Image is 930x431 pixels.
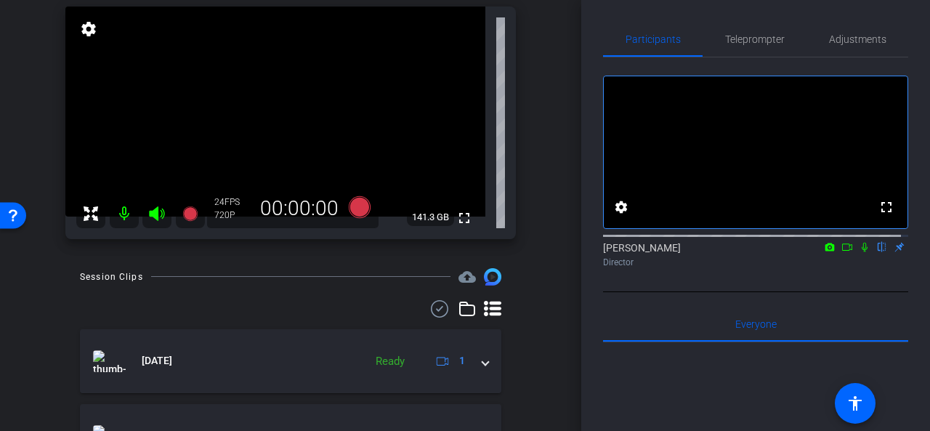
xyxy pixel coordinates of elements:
span: Destinations for your clips [458,268,476,286]
mat-icon: cloud_upload [458,268,476,286]
mat-icon: flip [873,240,891,253]
div: Session Clips [80,270,143,284]
img: Session clips [484,268,501,286]
span: 1 [459,353,465,368]
mat-icon: fullscreen [456,209,473,227]
mat-expansion-panel-header: thumb-nail[DATE]Ready1 [80,329,501,393]
span: Adjustments [829,34,886,44]
div: 720P [214,209,251,221]
img: thumb-nail [93,350,126,372]
span: FPS [225,197,240,207]
span: Participants [626,34,681,44]
span: 141.3 GB [407,209,454,226]
span: [DATE] [142,353,172,368]
mat-icon: fullscreen [878,198,895,216]
mat-icon: accessibility [846,395,864,412]
div: [PERSON_NAME] [603,241,908,269]
div: 00:00:00 [251,196,348,221]
div: Ready [368,353,412,370]
span: Everyone [735,319,777,329]
div: Director [603,256,908,269]
div: 24 [214,196,251,208]
mat-icon: settings [78,20,99,38]
span: Teleprompter [725,34,785,44]
mat-icon: settings [612,198,630,216]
